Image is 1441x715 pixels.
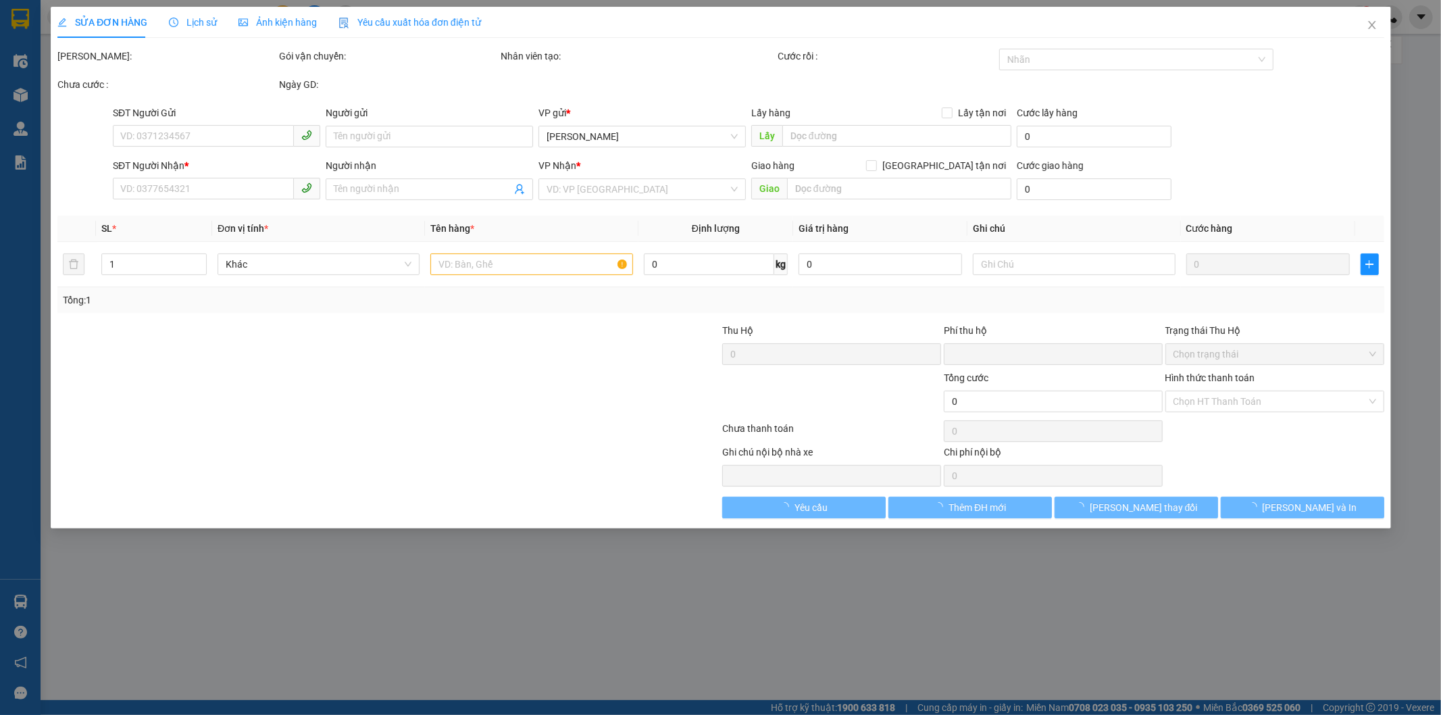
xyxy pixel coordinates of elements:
[57,49,276,64] div: [PERSON_NAME]:
[338,18,349,28] img: icon
[1361,259,1377,270] span: plus
[326,158,533,173] div: Người nhận
[888,497,1051,518] button: Thêm ĐH mới
[218,223,268,234] span: Đơn vị tính
[63,253,84,275] button: delete
[547,126,738,147] span: Lý Nhân
[1075,502,1090,512] span: loading
[1017,107,1078,118] label: Cước lấy hàng
[943,372,988,383] span: Tổng cước
[751,107,790,118] span: Lấy hàng
[101,223,112,234] span: SL
[238,18,248,27] span: picture
[279,49,498,64] div: Gói vận chuyển:
[238,17,317,28] span: Ảnh kiện hàng
[538,105,746,120] div: VP gửi
[722,445,940,465] div: Ghi chú nội bộ nhà xe
[692,223,740,234] span: Định lượng
[301,182,312,193] span: phone
[279,77,498,92] div: Ngày GD:
[721,421,942,445] div: Chưa thanh toán
[973,253,1175,275] input: Ghi Chú
[1165,372,1255,383] label: Hình thức thanh toán
[1165,323,1384,338] div: Trạng thái Thu Hộ
[301,130,312,141] span: phone
[1360,253,1378,275] button: plus
[1017,178,1171,200] input: Cước giao hàng
[430,253,632,275] input: VD: Bàn, Ghế
[877,158,1011,173] span: [GEOGRAPHIC_DATA] tận nơi
[751,125,782,147] span: Lấy
[169,18,178,27] span: clock-circle
[722,497,886,518] button: Yêu cầu
[1352,7,1390,45] button: Close
[943,323,1162,343] div: Phí thu hộ
[57,77,276,92] div: Chưa cước :
[1186,223,1232,234] span: Cước hàng
[57,18,67,27] span: edit
[1186,253,1349,275] input: 0
[1017,160,1084,171] label: Cước giao hàng
[1366,20,1377,30] span: close
[1220,497,1384,518] button: [PERSON_NAME] và In
[226,254,411,274] span: Khác
[777,49,996,64] div: Cước rồi :
[1173,344,1375,364] span: Chọn trạng thái
[63,293,556,307] div: Tổng: 1
[722,325,753,336] span: Thu Hộ
[774,253,788,275] span: kg
[1017,126,1171,147] input: Cước lấy hàng
[751,178,786,199] span: Giao
[967,216,1180,242] th: Ghi chú
[799,223,849,234] span: Giá trị hàng
[953,105,1011,120] span: Lấy tận nơi
[113,158,320,173] div: SĐT Người Nhận
[943,445,1162,465] div: Chi phí nội bộ
[430,223,474,234] span: Tên hàng
[782,125,1011,147] input: Dọc đường
[1054,497,1217,518] button: [PERSON_NAME] thay đổi
[1090,500,1198,515] span: [PERSON_NAME] thay đổi
[57,17,147,28] span: SỬA ĐƠN HÀNG
[786,178,1011,199] input: Dọc đường
[326,105,533,120] div: Người gửi
[514,184,525,195] span: user-add
[501,49,775,64] div: Nhân viên tạo:
[1262,500,1357,515] span: [PERSON_NAME] và In
[538,160,576,171] span: VP Nhận
[338,17,481,28] span: Yêu cầu xuất hóa đơn điện tử
[751,160,794,171] span: Giao hàng
[794,500,828,515] span: Yêu cầu
[934,502,949,512] span: loading
[780,502,794,512] span: loading
[113,105,320,120] div: SĐT Người Gửi
[949,500,1006,515] span: Thêm ĐH mới
[169,17,217,28] span: Lịch sử
[1247,502,1262,512] span: loading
